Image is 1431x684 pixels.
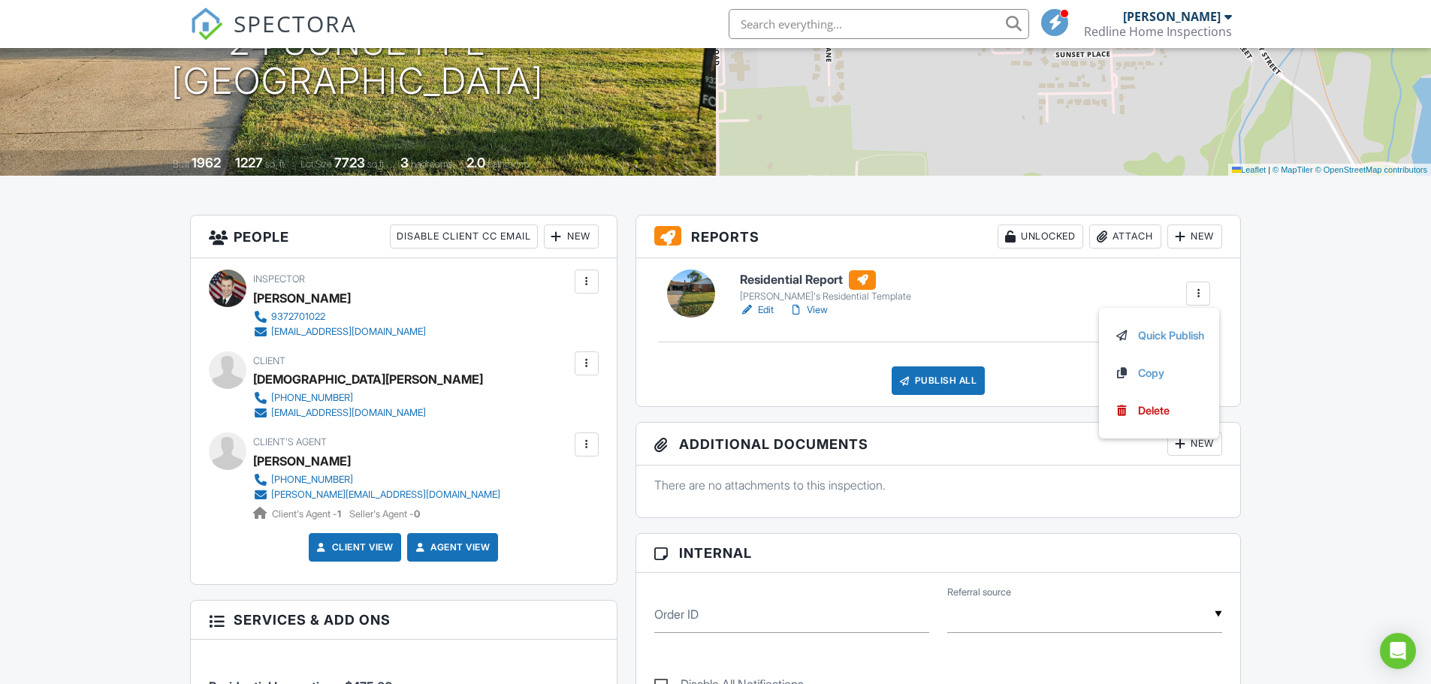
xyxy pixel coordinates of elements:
div: [PHONE_NUMBER] [271,474,353,486]
div: [PERSON_NAME] [253,287,351,309]
span: SPECTORA [234,8,357,39]
div: Publish All [892,366,986,395]
h3: People [191,215,617,258]
h1: 24 Sunset Pl [GEOGRAPHIC_DATA] [171,23,544,102]
a: [PHONE_NUMBER] [253,472,500,487]
div: Redline Home Inspections [1084,24,1232,39]
strong: 1 [337,508,341,520]
span: sq.ft. [367,158,386,170]
div: New [544,224,599,249]
span: Lot Size [300,158,332,170]
div: New [1167,432,1222,456]
h6: Residential Report [740,270,911,290]
div: [DEMOGRAPHIC_DATA][PERSON_NAME] [253,368,483,390]
strong: 0 [414,508,420,520]
a: [PERSON_NAME][EMAIL_ADDRESS][DOMAIN_NAME] [253,487,500,502]
div: New [1167,224,1222,249]
div: 1227 [235,155,263,170]
span: Inspector [253,273,305,285]
span: bathrooms [488,158,530,170]
a: Delete [1114,402,1204,419]
a: Edit [740,303,774,318]
a: Agent View [412,540,490,555]
div: Attach [1089,224,1161,249]
p: There are no attachments to this inspection. [654,477,1223,493]
label: Order ID [654,606,699,622]
h3: Services & Add ons [191,601,617,640]
img: The Best Home Inspection Software - Spectora [190,8,223,41]
a: Residential Report [PERSON_NAME]'s Residential Template [740,270,911,303]
label: Referral source [947,586,1011,599]
div: [EMAIL_ADDRESS][DOMAIN_NAME] [271,407,426,419]
div: 3 [400,155,409,170]
span: sq. ft. [265,158,286,170]
div: Delete [1138,402,1170,419]
a: © MapTiler [1273,165,1313,174]
div: [PERSON_NAME] [1123,9,1221,24]
span: Client [253,355,285,366]
a: Quick Publish [1114,327,1204,344]
h3: Additional Documents [636,423,1241,466]
a: SPECTORA [190,20,357,52]
span: Client's Agent - [272,508,343,520]
a: Client View [314,540,394,555]
a: [EMAIL_ADDRESS][DOMAIN_NAME] [253,324,426,339]
a: [PERSON_NAME] [253,450,351,472]
span: | [1268,165,1270,174]
a: [PHONE_NUMBER] [253,390,471,405]
a: 9372701022 [253,309,426,324]
a: Leaflet [1232,165,1266,174]
h3: Reports [636,215,1241,258]
div: 9372701022 [271,311,325,323]
a: View [789,303,828,318]
a: © OpenStreetMap contributors [1315,165,1427,174]
div: Unlocked [998,224,1083,249]
div: [EMAIL_ADDRESS][DOMAIN_NAME] [271,326,426,338]
div: Disable Client CC Email [390,224,538,249]
div: 2.0 [466,155,485,170]
div: [PHONE_NUMBER] [271,392,353,404]
input: Search everything... [729,9,1029,39]
div: 7723 [334,155,365,170]
a: [EMAIL_ADDRESS][DOMAIN_NAME] [253,405,471,420]
span: Seller's Agent - [349,508,420,520]
span: Client's Agent [253,436,327,447]
span: Built [173,158,189,170]
div: Open Intercom Messenger [1380,633,1416,669]
div: 1962 [192,155,221,170]
a: Copy [1114,365,1204,381]
div: [PERSON_NAME]'s Residential Template [740,291,911,303]
span: bedrooms [411,158,452,170]
h3: Internal [636,534,1241,573]
div: [PERSON_NAME][EMAIL_ADDRESS][DOMAIN_NAME] [271,489,500,501]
